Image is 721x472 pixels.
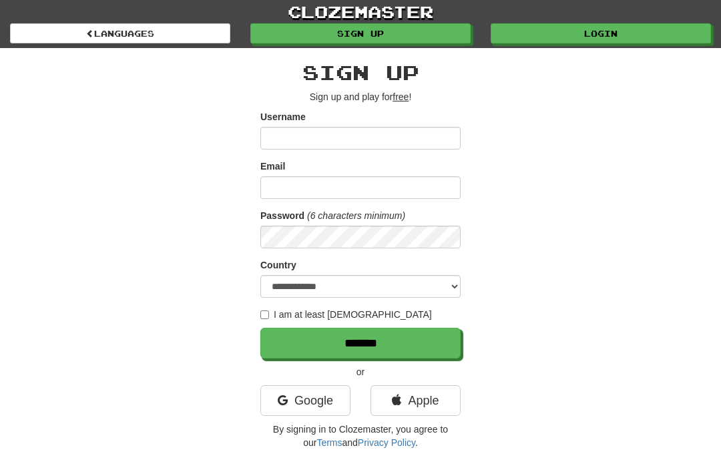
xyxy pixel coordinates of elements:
label: Username [260,110,306,124]
a: Languages [10,23,230,43]
label: Country [260,258,296,272]
em: (6 characters minimum) [307,210,405,221]
a: Login [491,23,711,43]
a: Terms [316,437,342,448]
p: or [260,365,461,379]
a: Sign up [250,23,471,43]
p: Sign up and play for ! [260,90,461,103]
a: Privacy Policy [358,437,415,448]
h2: Sign up [260,61,461,83]
label: I am at least [DEMOGRAPHIC_DATA] [260,308,432,321]
label: Password [260,209,304,222]
label: Email [260,160,285,173]
input: I am at least [DEMOGRAPHIC_DATA] [260,310,269,319]
u: free [393,91,409,102]
a: Apple [371,385,461,416]
p: By signing in to Clozemaster, you agree to our and . [260,423,461,449]
a: Google [260,385,350,416]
